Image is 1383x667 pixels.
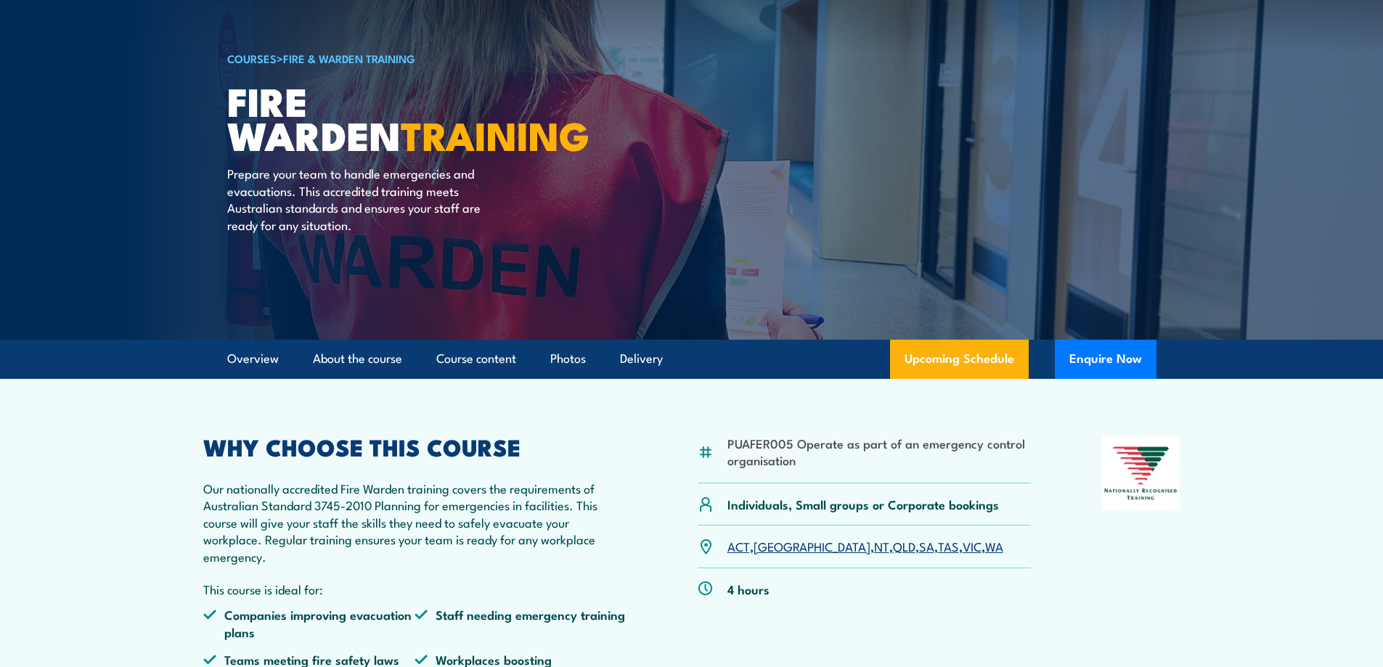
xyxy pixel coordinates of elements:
a: About the course [313,340,402,378]
p: , , , , , , , [727,538,1003,555]
li: Staff needing emergency training [415,606,627,640]
a: COURSES [227,50,277,66]
h2: WHY CHOOSE THIS COURSE [203,436,627,457]
a: Overview [227,340,279,378]
h6: > [227,49,586,67]
h1: Fire Warden [227,83,586,151]
a: QLD [893,537,915,555]
img: Nationally Recognised Training logo. [1102,436,1180,510]
p: Prepare your team to handle emergencies and evacuations. This accredited training meets Australia... [227,165,492,233]
button: Enquire Now [1055,340,1156,379]
a: VIC [963,537,982,555]
a: Photos [550,340,586,378]
p: Individuals, Small groups or Corporate bookings [727,496,999,512]
a: Fire & Warden Training [283,50,415,66]
li: Companies improving evacuation plans [203,606,415,640]
a: WA [985,537,1003,555]
a: Upcoming Schedule [890,340,1029,379]
p: 4 hours [727,581,770,597]
p: Our nationally accredited Fire Warden training covers the requirements of Australian Standard 374... [203,480,627,565]
a: ACT [727,537,750,555]
li: PUAFER005 Operate as part of an emergency control organisation [727,435,1032,469]
a: NT [874,537,889,555]
a: TAS [938,537,959,555]
a: [GEOGRAPHIC_DATA] [754,537,870,555]
a: Delivery [620,340,663,378]
strong: TRAINING [401,104,589,164]
a: Course content [436,340,516,378]
a: SA [919,537,934,555]
p: This course is ideal for: [203,581,627,597]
